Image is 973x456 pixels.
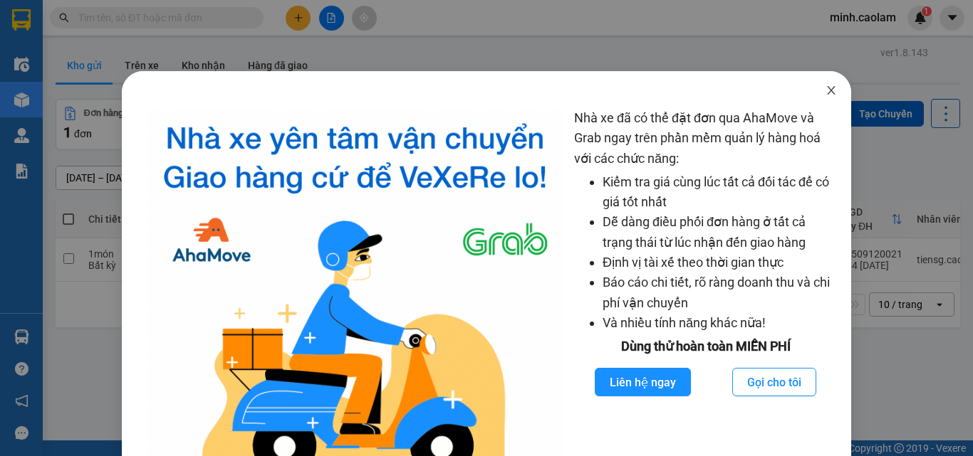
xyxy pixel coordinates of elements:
[811,71,851,111] button: Close
[603,313,837,333] li: Và nhiều tính năng khác nữa!
[603,172,837,213] li: Kiểm tra giá cùng lúc tất cả đối tác để có giá tốt nhất
[747,373,801,391] span: Gọi cho tôi
[732,368,816,396] button: Gọi cho tôi
[595,368,691,396] button: Liên hệ ngay
[826,85,837,96] span: close
[603,212,837,253] li: Dễ dàng điều phối đơn hàng ở tất cả trạng thái từ lúc nhận đến giao hàng
[603,272,837,313] li: Báo cáo chi tiết, rõ ràng doanh thu và chi phí vận chuyển
[603,253,837,272] li: Định vị tài xế theo thời gian thực
[574,336,837,356] div: Dùng thử hoàn toàn MIỄN PHÍ
[610,373,676,391] span: Liên hệ ngay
